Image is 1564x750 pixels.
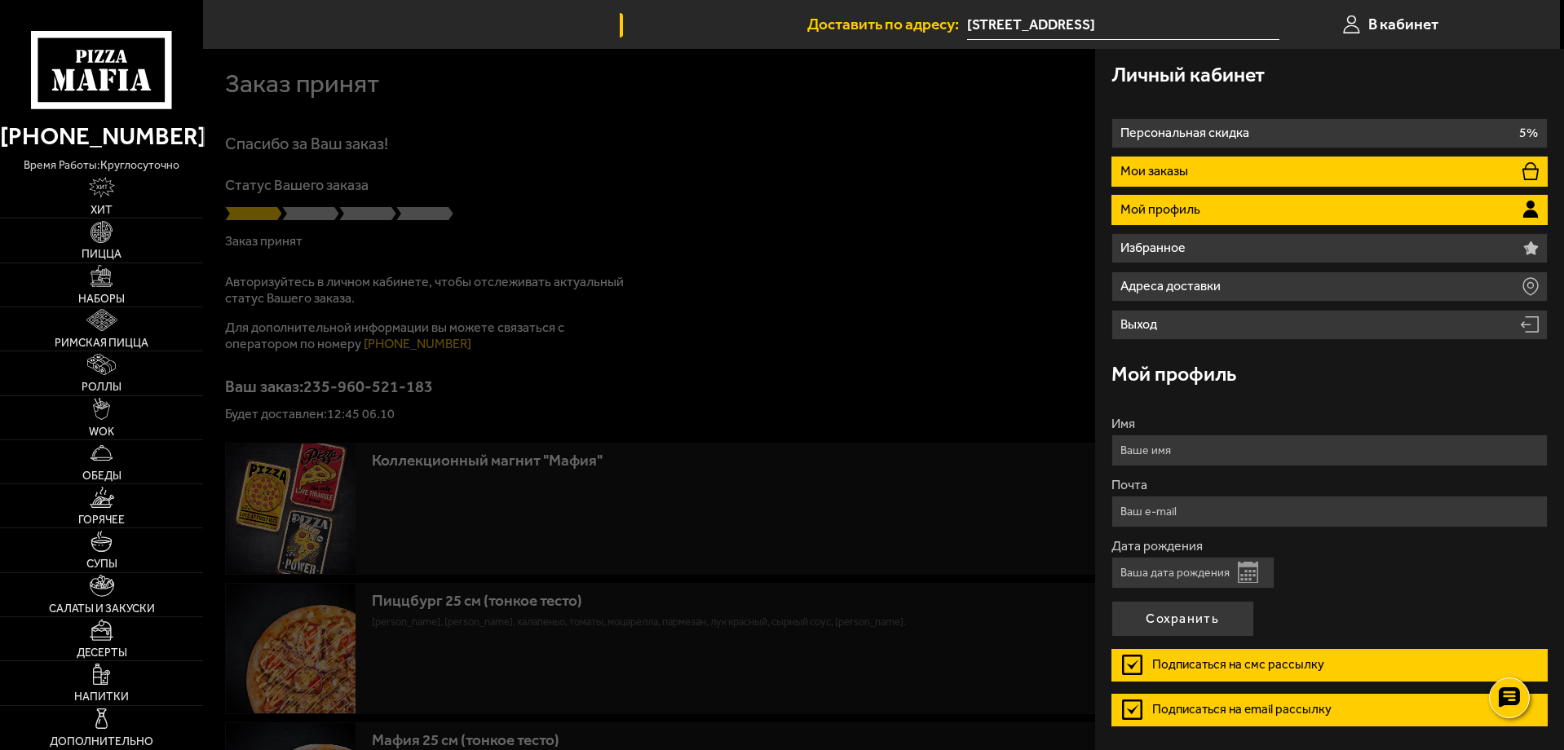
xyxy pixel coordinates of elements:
p: Избранное [1120,241,1190,254]
span: Доставка [528,16,595,32]
input: Ваш e-mail [1111,496,1548,527]
span: 0 шт. [1514,26,1544,36]
input: Ваше имя [1111,435,1548,466]
label: Дата рождения [1111,540,1548,553]
span: Напитки [74,691,129,703]
span: Пицца [82,249,121,260]
span: [GEOGRAPHIC_DATA] [243,16,398,32]
span: Наборы [78,293,125,305]
span: Акции [435,16,490,32]
img: 15daf4d41897b9f0e9f617042186c801.svg [599,13,623,37]
span: Горячее [78,514,125,526]
label: Почта [1111,479,1548,492]
label: Подписаться на email рассылку [1111,694,1548,726]
span: Супы [86,558,117,570]
p: Выход [1120,318,1161,331]
span: Десерты [77,647,127,659]
p: Мой профиль [1120,203,1204,216]
p: Мои заказы [1120,165,1192,178]
span: Роллы [82,382,121,393]
label: Имя [1111,417,1548,430]
span: Дополнительно [50,736,153,748]
span: Салаты и закуски [49,603,155,615]
span: Хит [91,205,113,216]
p: 5% [1519,126,1538,139]
span: WOK [89,426,114,438]
span: 3-й Верхний переулок, 9к1 [967,10,1280,40]
button: Сохранить [1111,601,1254,637]
span: Римская пицца [55,337,148,349]
span: Обеды [82,470,121,482]
span: 0 руб. [1514,13,1544,24]
h3: Личный кабинет [1111,65,1265,86]
h3: Мой профиль [1111,364,1236,385]
p: Адреса доставки [1120,280,1225,293]
input: Ваша дата рождения [1111,557,1275,589]
button: Открыть календарь [1238,562,1258,583]
span: Доставить по адресу: [807,16,967,32]
input: Ваш адрес доставки [967,10,1280,40]
p: Персональная скидка [1120,126,1253,139]
label: Подписаться на смс рассылку [1111,649,1548,682]
span: В кабинет [1368,16,1438,32]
